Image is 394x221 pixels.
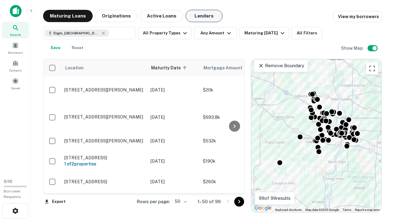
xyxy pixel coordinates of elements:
[46,42,65,54] button: Save your search to get updates of matches that match your search criteria.
[2,75,29,92] a: Saved
[151,178,197,185] p: [DATE]
[64,161,144,167] h6: 1 of 2 properties
[11,86,20,91] span: Saved
[366,62,378,75] button: Toggle fullscreen view
[203,64,250,72] span: Mortgage Amount
[234,197,244,207] button: Go to next page
[251,59,381,212] div: 0 0
[64,87,144,93] p: [STREET_ADDRESS][PERSON_NAME]
[4,189,21,199] span: Borrower Requests
[64,179,144,184] p: [STREET_ADDRESS]
[151,114,197,121] p: [DATE]
[54,30,100,36] span: Elgin, [GEOGRAPHIC_DATA], [GEOGRAPHIC_DATA]
[151,87,197,93] p: [DATE]
[64,138,144,144] p: [STREET_ADDRESS][PERSON_NAME]
[244,29,286,37] div: Maturing [DATE]
[64,114,144,120] p: [STREET_ADDRESS][PERSON_NAME]
[151,158,197,165] p: [DATE]
[200,59,267,76] th: Mortgage Amount
[10,32,21,37] span: Search
[2,22,29,38] a: Search
[291,27,322,39] button: All Filters
[151,138,197,144] p: [DATE]
[4,179,12,184] span: 0 / 10
[10,5,22,17] img: capitalize-icon.png
[147,59,200,76] th: Maturity Date
[341,45,364,52] h6: Show Map
[333,11,382,22] a: View my borrowers
[43,10,93,22] button: Maturing Loans
[343,208,351,211] a: Terms (opens in new tab)
[355,208,380,211] a: Report a map error
[253,204,273,212] img: Google
[203,178,264,185] p: $260k
[363,172,394,201] iframe: Chat Widget
[203,138,264,144] p: $532k
[198,198,221,205] p: 1–50 of 99
[151,64,189,72] span: Maturity Date
[9,68,22,73] span: Contacts
[2,57,29,74] a: Contacts
[203,158,264,165] p: $190k
[253,204,273,212] a: Open this area in Google Maps (opens a new window)
[140,10,183,22] button: Active Loans
[258,62,304,69] p: Remove Boundary
[137,198,170,205] p: Rows per page:
[138,27,191,39] button: All Property Types
[64,155,144,161] p: [STREET_ADDRESS]
[305,208,339,211] span: Map data ©2025 Google
[203,114,264,121] p: $693.8k
[259,195,291,202] p: 99 of 99 results
[275,208,302,212] button: Keyboard shortcuts
[95,10,138,22] button: Originations
[8,50,23,55] span: Borrowers
[61,59,147,76] th: Location
[68,42,87,54] button: Reset
[186,10,223,22] button: Lenders
[43,197,67,206] button: Export
[172,197,188,206] div: 50
[65,64,84,72] span: Location
[203,87,264,93] p: $20k
[2,40,29,56] a: Borrowers
[194,27,237,39] button: Any Amount
[239,27,289,39] button: Maturing [DATE]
